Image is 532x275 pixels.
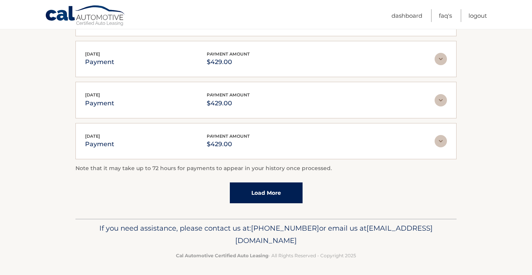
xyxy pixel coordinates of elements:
[235,224,433,245] span: [EMAIL_ADDRESS][DOMAIN_NAME]
[207,139,250,150] p: $429.00
[176,253,268,258] strong: Cal Automotive Certified Auto Leasing
[85,98,114,109] p: payment
[439,9,452,22] a: FAQ's
[207,133,250,139] span: payment amount
[80,251,452,260] p: - All Rights Reserved - Copyright 2025
[230,182,303,203] a: Load More
[435,135,447,147] img: accordion-rest.svg
[207,92,250,98] span: payment amount
[435,94,447,106] img: accordion-rest.svg
[85,51,100,57] span: [DATE]
[85,133,100,139] span: [DATE]
[85,57,114,67] p: payment
[435,53,447,65] img: accordion-rest.svg
[80,222,452,247] p: If you need assistance, please contact us at: or email us at
[75,164,457,173] p: Note that it may take up to 72 hours for payments to appear in your history once processed.
[207,51,250,57] span: payment amount
[85,92,100,98] span: [DATE]
[45,5,126,27] a: Cal Automotive
[85,139,114,150] p: payment
[207,98,250,109] p: $429.00
[251,224,319,233] span: [PHONE_NUMBER]
[468,9,487,22] a: Logout
[391,9,422,22] a: Dashboard
[207,57,250,67] p: $429.00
